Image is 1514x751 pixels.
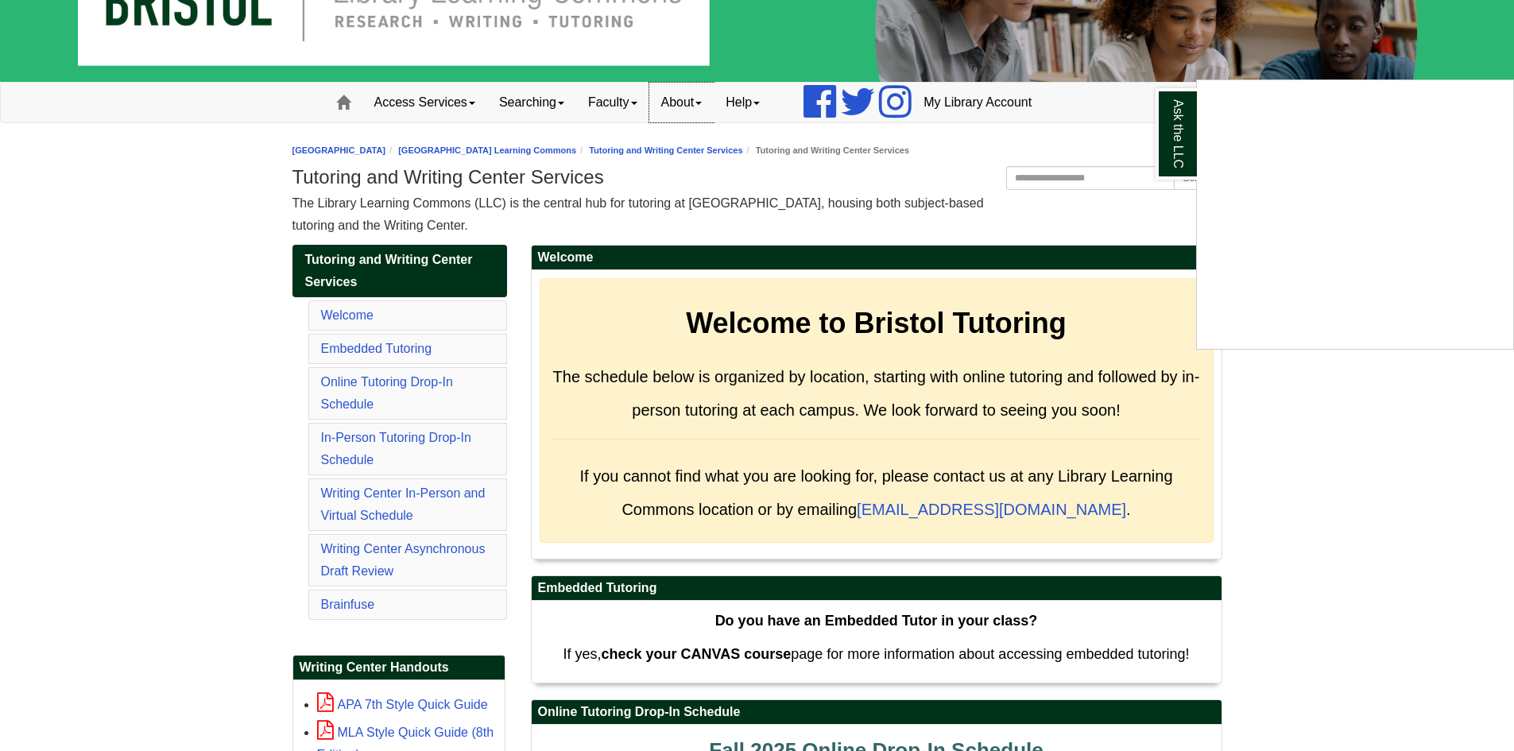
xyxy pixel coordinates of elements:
[317,698,488,711] a: APA 7th Style Quick Guide
[532,246,1222,270] h2: Welcome
[398,145,576,155] a: [GEOGRAPHIC_DATA] Learning Commons
[292,245,507,297] a: Tutoring and Writing Center Services
[589,145,742,155] a: Tutoring and Writing Center Services
[293,656,505,680] h2: Writing Center Handouts
[576,83,649,122] a: Faculty
[362,83,487,122] a: Access Services
[714,83,772,122] a: Help
[305,253,473,288] span: Tutoring and Writing Center Services
[292,166,1222,188] h1: Tutoring and Writing Center Services
[321,431,471,466] a: In-Person Tutoring Drop-In Schedule
[686,307,1067,339] strong: Welcome to Bristol Tutoring
[563,646,1189,662] span: If yes, page for more information about accessing embedded tutoring!
[532,700,1222,725] h2: Online Tutoring Drop-In Schedule
[487,83,576,122] a: Searching
[321,598,375,611] a: Brainfuse
[292,196,984,232] span: The Library Learning Commons (LLC) is the central hub for tutoring at [GEOGRAPHIC_DATA], housing ...
[321,308,374,322] a: Welcome
[857,501,1126,518] a: [EMAIL_ADDRESS][DOMAIN_NAME]
[292,143,1222,158] nav: breadcrumb
[292,145,386,155] a: [GEOGRAPHIC_DATA]
[579,467,1172,518] span: If you cannot find what you are looking for, please contact us at any Library Learning Commons lo...
[321,342,432,355] a: Embedded Tutoring
[532,576,1222,601] h2: Embedded Tutoring
[912,83,1044,122] a: My Library Account
[1156,88,1197,180] a: Ask the LLC
[321,486,486,522] a: Writing Center In-Person and Virtual Schedule
[553,368,1200,419] span: The schedule below is organized by location, starting with online tutoring and followed by in-per...
[1197,80,1513,349] iframe: Chat Widget
[601,646,791,662] strong: check your CANVAS course
[321,542,486,578] a: Writing Center Asynchronous Draft Review
[715,613,1038,629] strong: Do you have an Embedded Tutor in your class?
[321,375,453,411] a: Online Tutoring Drop-In Schedule
[743,143,909,158] li: Tutoring and Writing Center Services
[1196,79,1514,350] div: Ask the LLC
[649,83,714,122] a: About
